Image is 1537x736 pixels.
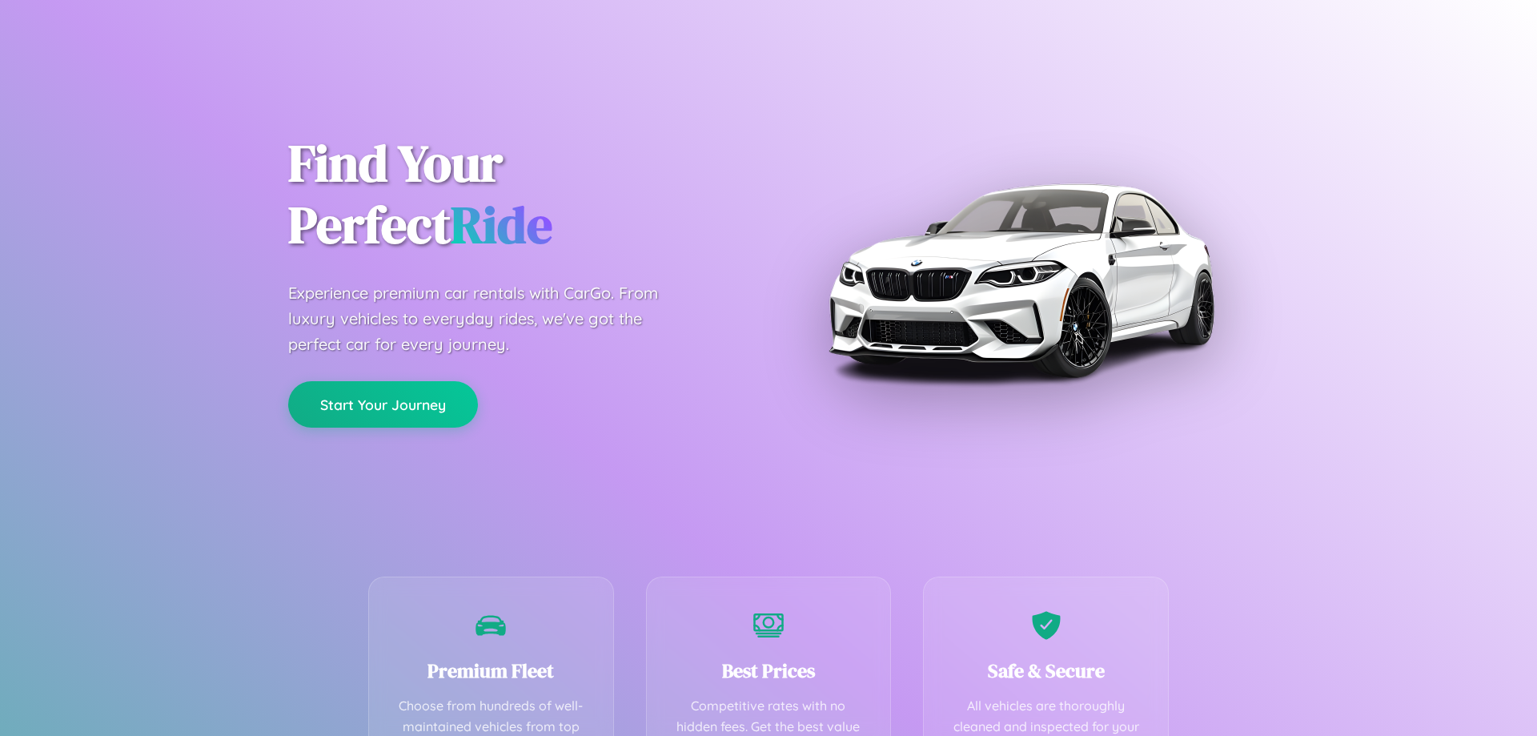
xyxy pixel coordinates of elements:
[948,658,1144,684] h3: Safe & Secure
[451,190,552,259] span: Ride
[288,133,744,256] h1: Find Your Perfect
[671,658,867,684] h3: Best Prices
[288,280,688,357] p: Experience premium car rentals with CarGo. From luxury vehicles to everyday rides, we've got the ...
[288,381,478,428] button: Start Your Journey
[393,658,589,684] h3: Premium Fleet
[821,80,1221,481] img: Premium BMW car rental vehicle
